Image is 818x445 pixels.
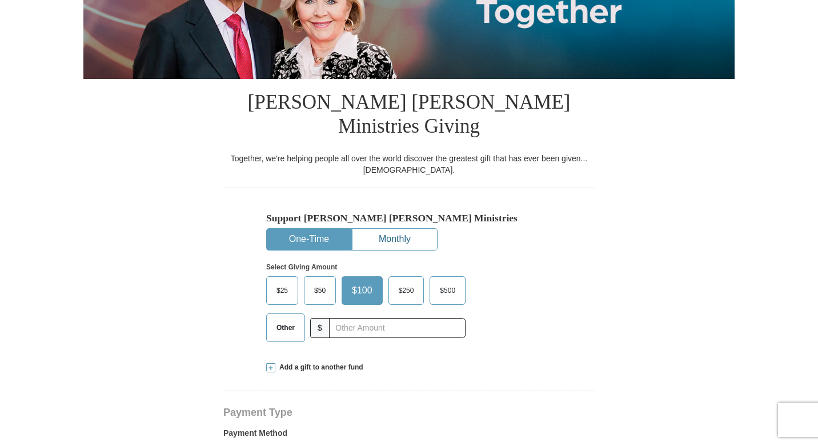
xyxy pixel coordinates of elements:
[266,212,552,224] h5: Support [PERSON_NAME] [PERSON_NAME] Ministries
[266,263,337,271] strong: Select Giving Amount
[223,427,595,444] label: Payment Method
[223,153,595,176] div: Together, we're helping people all over the world discover the greatest gift that has ever been g...
[352,229,437,250] button: Monthly
[271,282,294,299] span: $25
[271,319,300,336] span: Other
[223,79,595,153] h1: [PERSON_NAME] [PERSON_NAME] Ministries Giving
[310,318,330,338] span: $
[308,282,331,299] span: $50
[223,408,595,417] h4: Payment Type
[275,363,363,372] span: Add a gift to another fund
[434,282,461,299] span: $500
[267,229,351,250] button: One-Time
[346,282,378,299] span: $100
[393,282,420,299] span: $250
[329,318,466,338] input: Other Amount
